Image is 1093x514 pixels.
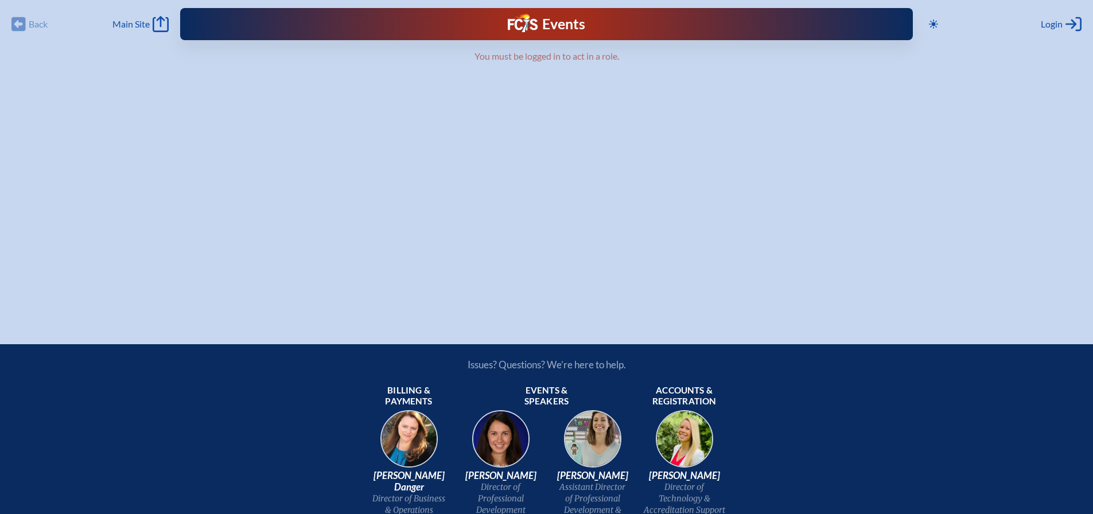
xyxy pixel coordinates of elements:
span: Main Site [112,18,150,30]
img: Florida Council of Independent Schools [508,14,538,32]
img: 545ba9c4-c691-43d5-86fb-b0a622cbeb82 [556,407,629,480]
div: FCIS Events — Future ready [382,14,711,34]
span: [PERSON_NAME] Danger [368,470,450,493]
span: Accounts & registration [643,385,726,408]
span: [PERSON_NAME] [551,470,634,481]
img: 94e3d245-ca72-49ea-9844-ae84f6d33c0f [464,407,538,480]
span: Login [1041,18,1063,30]
span: Billing & payments [368,385,450,408]
img: 9c64f3fb-7776-47f4-83d7-46a341952595 [372,407,446,480]
span: [PERSON_NAME] [643,470,726,481]
p: You must be logged in to act in a role. [244,50,850,62]
span: Events & speakers [505,385,588,408]
h1: Events [542,17,585,32]
a: FCIS LogoEvents [508,14,585,34]
span: [PERSON_NAME] [460,470,542,481]
img: b1ee34a6-5a78-4519-85b2-7190c4823173 [648,407,721,480]
a: Main Site [112,16,169,32]
p: Issues? Questions? We’re here to help. [345,359,749,371]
